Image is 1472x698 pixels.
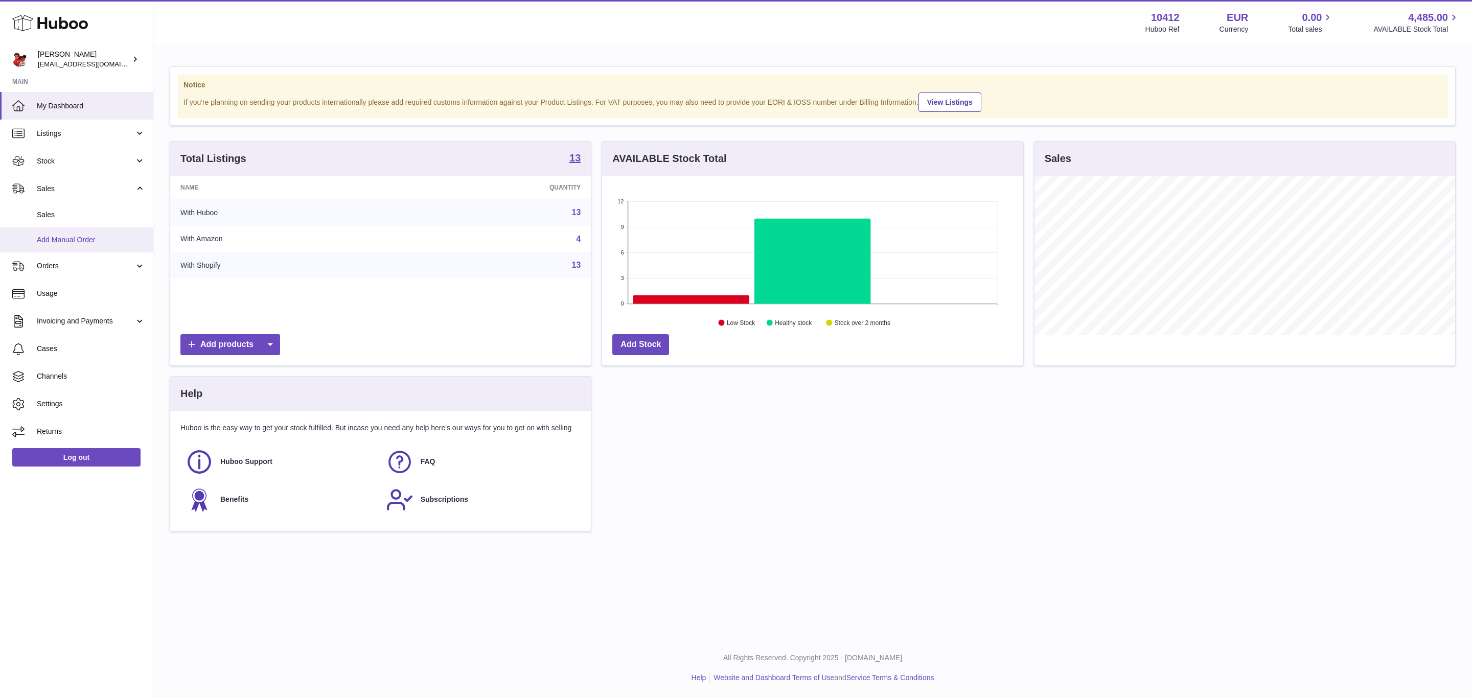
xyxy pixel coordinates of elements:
h3: Sales [1045,152,1071,166]
td: With Amazon [170,226,401,252]
a: Log out [12,448,141,467]
th: Quantity [401,176,591,199]
a: 4 [576,235,581,243]
text: 12 [618,198,624,204]
a: Help [692,673,706,682]
a: Huboo Support [186,448,376,476]
span: Listings [37,129,134,138]
span: Sales [37,184,134,194]
span: Add Manual Order [37,235,145,245]
strong: 10412 [1151,11,1180,25]
span: Sales [37,210,145,220]
img: internalAdmin-10412@internal.huboo.com [12,52,28,67]
a: Benefits [186,486,376,514]
span: 4,485.00 [1408,11,1448,25]
span: Invoicing and Payments [37,316,134,326]
span: FAQ [421,457,435,467]
div: Currency [1220,25,1249,34]
h3: Help [180,387,202,401]
text: Healthy stock [775,319,813,327]
p: Huboo is the easy way to get your stock fulfilled. But incase you need any help here's our ways f... [180,423,581,433]
div: [PERSON_NAME] [38,50,130,69]
strong: Notice [183,80,1442,90]
span: Returns [37,427,145,436]
text: Stock over 2 months [835,319,890,327]
text: Low Stock [727,319,755,327]
li: and [710,673,934,683]
text: 0 [621,300,624,307]
span: Total sales [1288,25,1333,34]
div: Huboo Ref [1145,25,1180,34]
strong: EUR [1227,11,1248,25]
a: Add products [180,334,280,355]
text: 3 [621,275,624,281]
span: Stock [37,156,134,166]
span: Orders [37,261,134,271]
a: Website and Dashboard Terms of Use [714,673,834,682]
span: My Dashboard [37,101,145,111]
span: Channels [37,371,145,381]
a: Service Terms & Conditions [846,673,934,682]
a: View Listings [918,92,981,112]
strong: 13 [569,153,581,163]
span: Settings [37,399,145,409]
a: FAQ [386,448,576,476]
td: With Shopify [170,252,401,278]
span: Cases [37,344,145,354]
h3: Total Listings [180,152,246,166]
span: Subscriptions [421,495,468,504]
span: Benefits [220,495,248,504]
span: Usage [37,289,145,298]
a: 0.00 Total sales [1288,11,1333,34]
p: All Rights Reserved. Copyright 2025 - [DOMAIN_NAME] [162,653,1464,663]
a: 4,485.00 AVAILABLE Stock Total [1373,11,1460,34]
a: 13 [572,261,581,269]
a: Subscriptions [386,486,576,514]
h3: AVAILABLE Stock Total [612,152,726,166]
a: 13 [569,153,581,165]
td: With Huboo [170,199,401,226]
div: If you're planning on sending your products internationally please add required customs informati... [183,91,1442,112]
span: 0.00 [1302,11,1322,25]
text: 9 [621,224,624,230]
span: Huboo Support [220,457,272,467]
th: Name [170,176,401,199]
span: AVAILABLE Stock Total [1373,25,1460,34]
a: 13 [572,208,581,217]
span: [EMAIL_ADDRESS][DOMAIN_NAME] [38,60,150,68]
a: Add Stock [612,334,669,355]
text: 6 [621,249,624,255]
